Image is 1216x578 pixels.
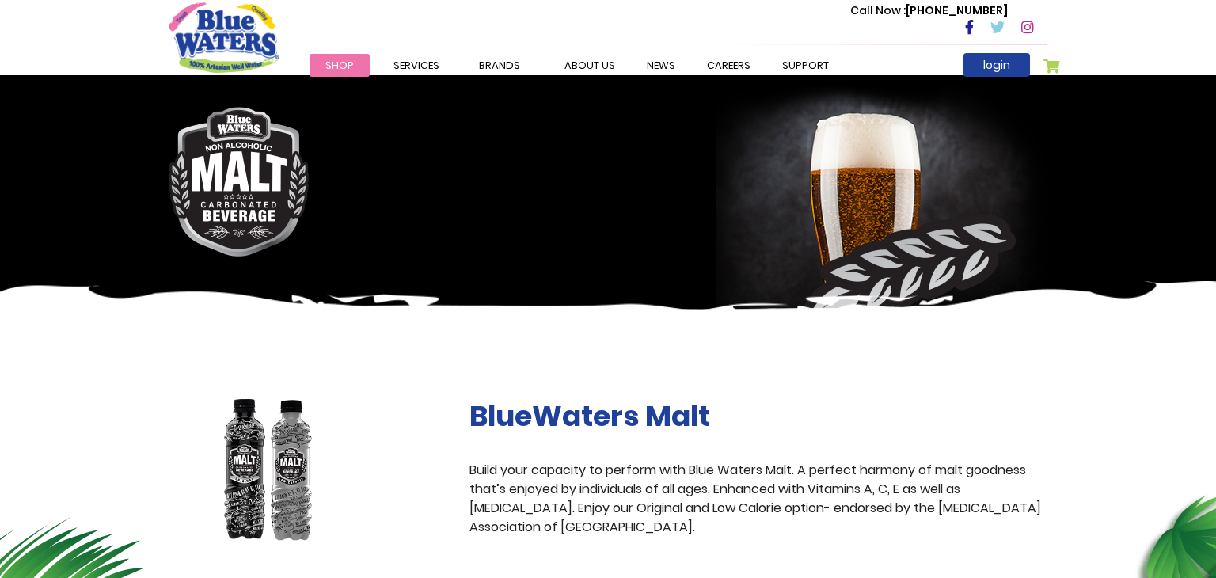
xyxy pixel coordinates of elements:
[169,107,310,257] img: malt-logo.png
[378,54,455,77] a: Services
[850,2,906,18] span: Call Now :
[691,54,766,77] a: careers
[393,58,439,73] span: Services
[850,2,1008,19] p: [PHONE_NUMBER]
[549,54,631,77] a: about us
[631,54,691,77] a: News
[310,54,370,77] a: Shop
[469,461,1047,537] p: Build your capacity to perform with Blue Waters Malt. A perfect harmony of malt goodness that’s e...
[463,54,536,77] a: Brands
[325,58,354,73] span: Shop
[469,399,1047,433] h2: BlueWaters Malt
[766,54,845,77] a: support
[479,58,520,73] span: Brands
[716,83,1059,357] img: malt-banner-right.png
[963,53,1030,77] a: login
[169,2,279,72] a: store logo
